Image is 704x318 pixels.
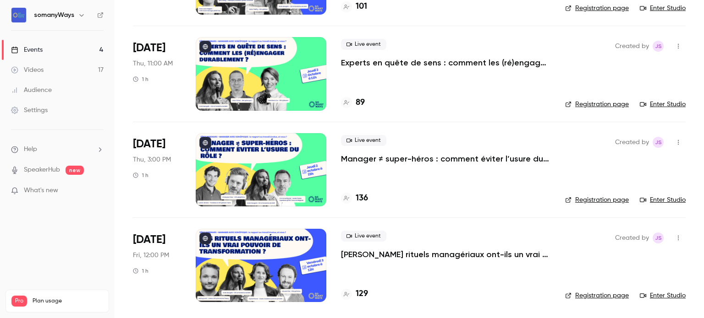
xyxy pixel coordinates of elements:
img: somanyWays [11,8,26,22]
a: Registration page [565,4,629,13]
div: Oct 2 Thu, 11:00 AM (Europe/Paris) [133,37,181,110]
div: Events [11,45,43,54]
span: Live event [341,231,386,242]
span: Live event [341,135,386,146]
span: Pro [11,296,27,307]
h4: 136 [356,192,368,205]
span: [DATE] [133,232,165,247]
span: Julia Sueur [653,137,664,148]
a: Registration page [565,291,629,300]
a: Registration page [565,100,629,109]
div: Oct 2 Thu, 3:00 PM (Europe/Paris) [133,133,181,206]
iframe: Noticeable Trigger [93,187,104,195]
a: 89 [341,97,365,109]
a: Enter Studio [640,291,686,300]
a: Enter Studio [640,195,686,205]
span: JS [655,232,662,243]
span: new [66,166,84,175]
span: Created by [615,137,649,148]
span: Fri, 12:00 PM [133,251,169,260]
span: Live event [341,39,386,50]
a: 129 [341,288,368,300]
span: Created by [615,41,649,52]
h6: somanyWays [34,11,74,20]
div: 1 h [133,172,148,179]
h4: 101 [356,0,367,13]
span: [DATE] [133,41,165,55]
div: Videos [11,65,44,75]
a: Manager ≠ super-héros : comment éviter l’usure du rôle ? [341,153,550,164]
span: Thu, 3:00 PM [133,155,171,164]
span: JS [655,137,662,148]
a: [PERSON_NAME] rituels managériaux ont-ils un vrai pouvoir de transformation ? [341,249,550,260]
span: Created by [615,232,649,243]
li: help-dropdown-opener [11,145,104,154]
div: 1 h [133,267,148,275]
div: Oct 3 Fri, 12:00 PM (Europe/Paris) [133,229,181,302]
div: Settings [11,106,48,115]
span: Help [24,145,37,154]
a: 136 [341,192,368,205]
span: Julia Sueur [653,232,664,243]
span: Thu, 11:00 AM [133,59,173,68]
a: 101 [341,0,367,13]
a: Enter Studio [640,100,686,109]
span: Plan usage [33,297,103,305]
div: Audience [11,86,52,95]
span: [DATE] [133,137,165,151]
span: Julia Sueur [653,41,664,52]
h4: 129 [356,288,368,300]
span: What's new [24,186,58,195]
a: Enter Studio [640,4,686,13]
a: SpeakerHub [24,165,60,175]
a: Registration page [565,195,629,205]
div: 1 h [133,75,148,83]
a: Experts en quête de sens : comment les (ré)engager durablement ? [341,57,550,68]
span: JS [655,41,662,52]
h4: 89 [356,97,365,109]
